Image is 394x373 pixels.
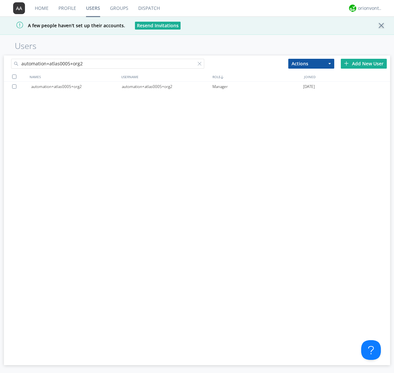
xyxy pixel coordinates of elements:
div: NAMES [28,72,120,81]
div: Add New User [341,59,387,69]
div: USERNAME [120,72,211,81]
button: Resend Invitations [135,22,181,30]
div: automation+atlas0005+org2 [31,82,122,92]
iframe: Toggle Customer Support [361,340,381,360]
img: 373638.png [13,2,25,14]
span: [DATE] [303,82,315,92]
div: orionvontas+atlas+automation+org2 [358,5,383,11]
div: automation+atlas0005+org2 [122,82,212,92]
div: JOINED [302,72,394,81]
img: 29d36aed6fa347d5a1537e7736e6aa13 [349,5,356,12]
div: Manager [212,82,303,92]
input: Search users [11,59,204,69]
button: Actions [288,59,334,69]
div: ROLE [211,72,302,81]
a: automation+atlas0005+org2automation+atlas0005+org2Manager[DATE] [4,82,390,92]
span: A few people haven't set up their accounts. [5,22,125,29]
img: plus.svg [344,61,349,66]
